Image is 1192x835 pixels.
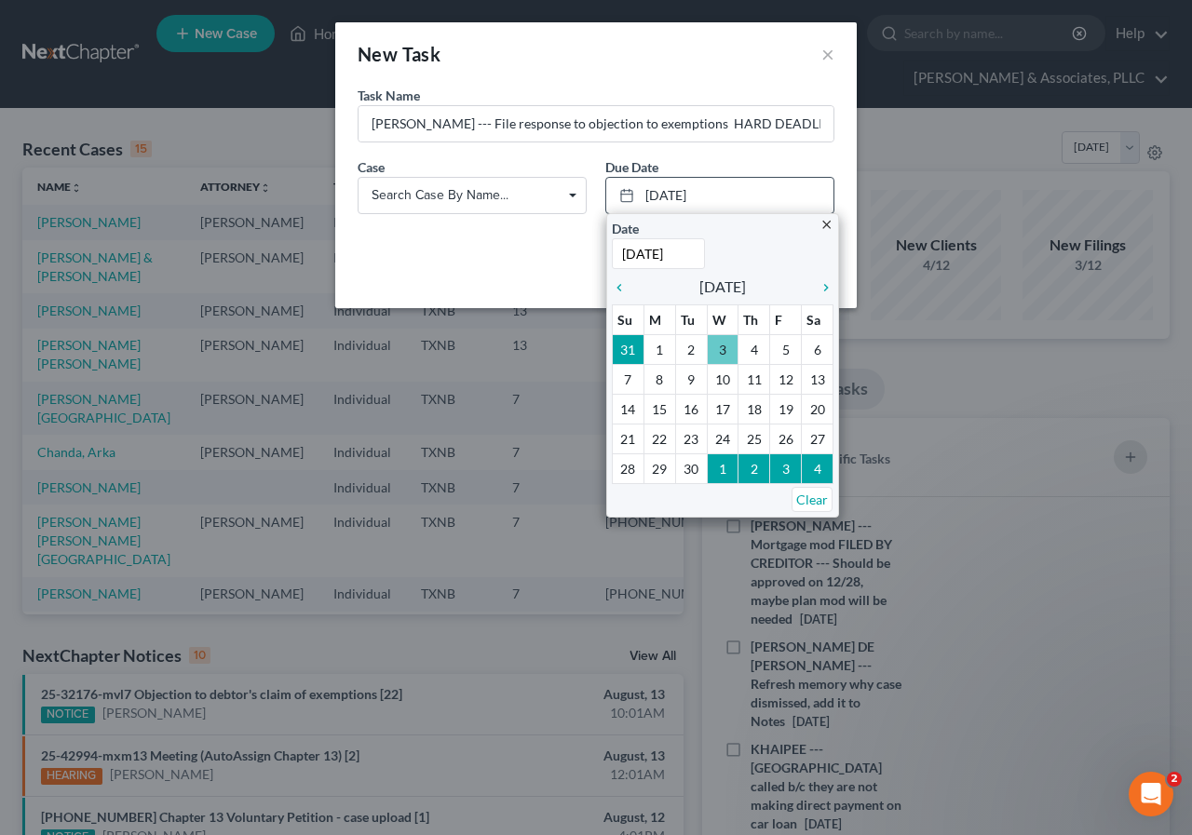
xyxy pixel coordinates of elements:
iframe: Intercom live chat [1129,772,1173,816]
td: 13 [802,364,833,394]
th: M [643,304,675,334]
td: 16 [675,394,707,424]
td: 4 [802,453,833,483]
i: close [819,218,833,232]
i: chevron_right [809,280,833,295]
td: 6 [802,334,833,364]
td: 27 [802,424,833,453]
a: close [819,213,833,235]
td: 2 [675,334,707,364]
th: Sa [802,304,833,334]
a: chevron_right [809,276,833,298]
td: 9 [675,364,707,394]
span: [DATE] [699,276,746,298]
td: 30 [675,453,707,483]
span: Task [402,43,441,65]
td: 3 [707,334,738,364]
td: 17 [707,394,738,424]
input: Enter task name.. [359,106,833,141]
a: [DATE] [606,178,833,213]
label: Due Date [605,157,658,177]
td: 25 [738,424,770,453]
td: 19 [770,394,802,424]
td: 12 [770,364,802,394]
td: 2 [738,453,770,483]
td: 20 [802,394,833,424]
th: Tu [675,304,707,334]
td: 31 [613,334,644,364]
a: chevron_left [612,276,636,298]
td: 18 [738,394,770,424]
td: 22 [643,424,675,453]
td: 23 [675,424,707,453]
td: 3 [770,453,802,483]
td: 1 [707,453,738,483]
th: Su [613,304,644,334]
td: 28 [613,453,644,483]
input: 1/1/2013 [612,238,705,269]
th: W [707,304,738,334]
td: 29 [643,453,675,483]
td: 10 [707,364,738,394]
td: 4 [738,334,770,364]
td: 5 [770,334,802,364]
th: F [770,304,802,334]
span: Search case by name... [372,185,573,205]
td: 24 [707,424,738,453]
span: New [358,43,398,65]
td: 7 [613,364,644,394]
td: 21 [613,424,644,453]
td: 26 [770,424,802,453]
span: Task Name [358,88,420,103]
td: 15 [643,394,675,424]
label: Date [612,219,639,238]
button: × [821,43,834,65]
td: 11 [738,364,770,394]
td: 14 [613,394,644,424]
th: Th [738,304,770,334]
td: 8 [643,364,675,394]
td: 1 [643,334,675,364]
span: Select box activate [358,177,587,214]
span: 2 [1167,772,1182,787]
a: Clear [792,487,833,512]
i: chevron_left [612,280,636,295]
label: Case [358,157,385,177]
